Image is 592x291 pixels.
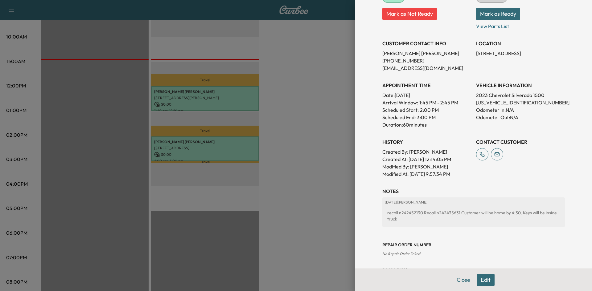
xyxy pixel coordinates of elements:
[382,156,471,163] p: Created At : [DATE] 12:14:05 PM
[419,99,458,106] span: 1:45 PM - 2:45 PM
[382,188,565,195] h3: NOTES
[382,148,471,156] p: Created By : [PERSON_NAME]
[382,106,419,114] p: Scheduled Start:
[476,40,565,47] h3: LOCATION
[382,121,471,128] p: Duration: 60 minutes
[382,40,471,47] h3: CUSTOMER CONTACT INFO
[382,242,565,248] h3: Repair Order number
[385,207,562,224] div: recall n242452130 Recall n242435631 Customer will be home by 4:30. Keys will be inside truck
[382,64,471,72] p: [EMAIL_ADDRESS][DOMAIN_NAME]
[382,8,437,20] button: Mark as Not Ready
[477,274,495,286] button: Edit
[382,82,471,89] h3: APPOINTMENT TIME
[382,251,420,256] span: No Repair Order linked
[382,50,471,57] p: [PERSON_NAME] [PERSON_NAME]
[476,138,565,146] h3: CONTACT CUSTOMER
[476,50,565,57] p: [STREET_ADDRESS]
[382,91,471,99] p: Date: [DATE]
[476,8,520,20] button: Mark as Ready
[453,274,474,286] button: Close
[382,170,471,178] p: Modified At : [DATE] 9:57:34 PM
[476,91,565,99] p: 2023 Chevrolet Silverado 1500
[476,114,565,121] p: Odometer Out: N/A
[382,138,471,146] h3: History
[382,163,471,170] p: Modified By : [PERSON_NAME]
[382,99,471,106] p: Arrival Window:
[382,57,471,64] p: [PHONE_NUMBER]
[476,82,565,89] h3: VEHICLE INFORMATION
[420,106,439,114] p: 2:00 PM
[417,114,436,121] p: 3:00 PM
[476,106,565,114] p: Odometer In: N/A
[385,200,562,205] p: [DATE] | [PERSON_NAME]
[382,114,416,121] p: Scheduled End:
[382,266,565,274] h3: DMS Links
[476,99,565,106] p: [US_VEHICLE_IDENTIFICATION_NUMBER]
[476,20,565,30] p: View Parts List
